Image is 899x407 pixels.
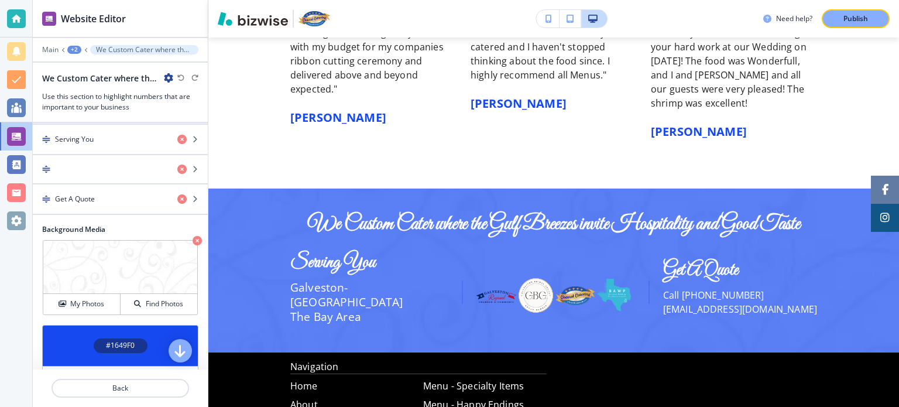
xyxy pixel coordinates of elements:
img: Drag [42,165,50,173]
p: Call [PHONE_NUMBER] [663,288,817,302]
button: DragGet A Quote [33,184,208,215]
p: Thank you to Chef [PERSON_NAME] and everyone at Coastal Catering for your hard work at our Weddin... [651,12,817,110]
h3: Get A Quote [663,261,817,281]
h6: [PERSON_NAME] [471,96,637,111]
p: Back [53,383,188,394]
span: Galveston-[GEOGRAPHIC_DATA] [290,279,403,310]
button: Main [42,46,59,54]
button: DragServing You [33,125,208,155]
p: Navigation [290,360,547,374]
a: Social media link to instagram account [871,204,899,232]
span: The Bay Area [290,309,361,324]
h2: Background Media [42,224,198,235]
p: We Custom Cater where the Gulf Breezes invite Hospitality and Good Taste [96,46,193,54]
img: Bizwise Logo [218,12,288,26]
h6: [PERSON_NAME] [290,110,457,125]
h6: [PERSON_NAME] [651,124,817,139]
button: We Custom Cater where the Gulf Breezes invite Hospitality and Good Taste [90,45,198,54]
button: My Photos [43,294,121,314]
h3: Use this section to highlight numbers that are important to your business [42,91,198,112]
button: #1649F0Background Color [42,325,198,387]
p: Their food is delicious! I just attended an event where they catered and I haven't stopped thinki... [471,12,637,82]
h2: Website Editor [61,12,126,26]
h4: #1649F0 [106,340,135,351]
button: +2 [67,46,81,54]
p: Chef [PERSON_NAME] and Coastal Catering are amazing! They worked with my budget for my companies ... [290,12,457,96]
img: Your Logo [298,11,330,26]
h3: Serving You [290,253,448,273]
p: Menu - Specialty Items [423,379,547,393]
button: Find Photos [121,294,197,314]
img: Drag [42,195,50,203]
button: Back [52,379,189,398]
span: We Custom Cater where the Gulf Breezes invite Hospitality and Good Taste [308,211,800,237]
div: My PhotosFind Photos [42,240,198,316]
img: editor icon [42,12,56,26]
p: Home [290,379,414,393]
img: Costal Catering Logo [555,286,595,305]
h4: My Photos [70,299,104,309]
h3: Need help? [776,13,812,24]
h4: Find Photos [146,299,183,309]
h2: We Custom Cater where the Gulf Breezes invite Hospitality and Good Taste [42,72,159,84]
h4: Serving You [55,134,94,145]
p: Publish [843,13,868,24]
img: BAWP logo [595,276,635,316]
a: [EMAIL_ADDRESS][DOMAIN_NAME] [663,303,817,316]
button: Publish [822,9,890,28]
h4: Get A Quote [55,194,95,204]
img: Galveston Bridal Group [516,276,556,316]
img: Galveston Regional Chamber of Commerce [476,290,516,303]
a: Social media link to facebook account [871,176,899,204]
button: Drag [33,155,208,184]
img: Drag [42,135,50,143]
